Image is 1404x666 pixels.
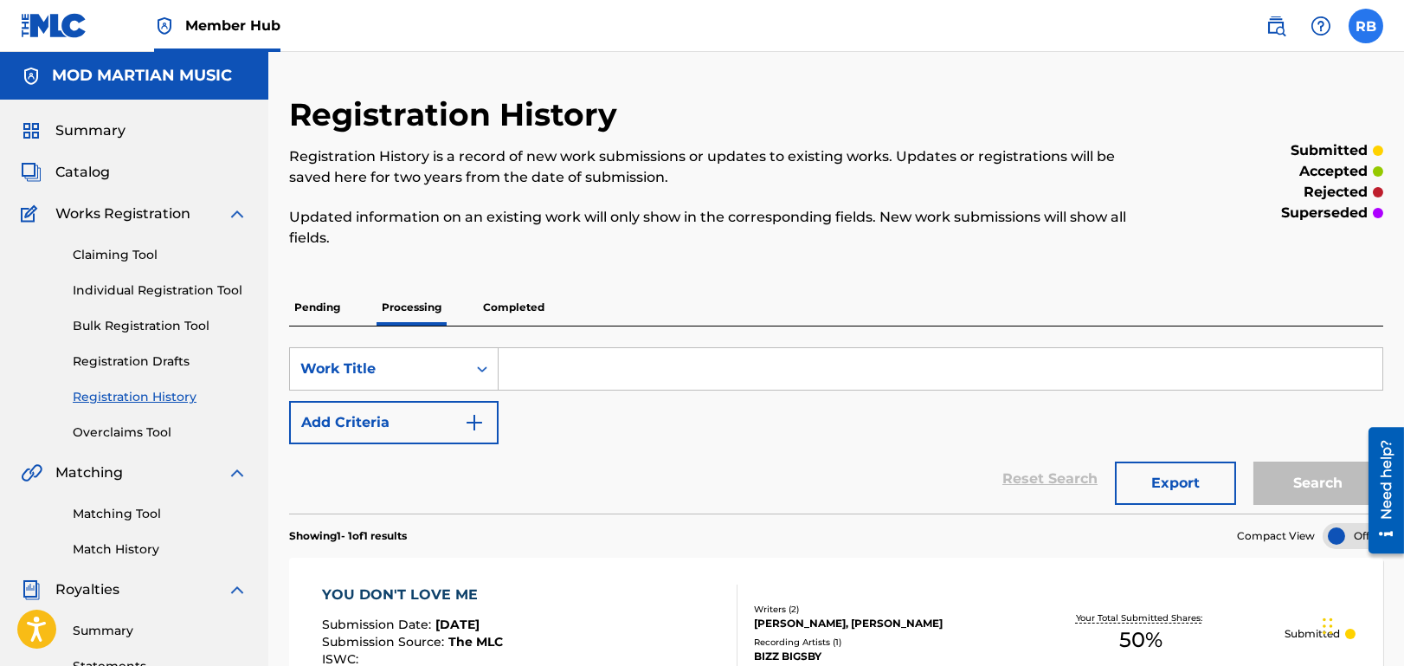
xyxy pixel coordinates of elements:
a: Summary [73,622,248,640]
p: superseded [1281,203,1368,223]
p: Updated information on an existing work will only show in the corresponding fields. New work subm... [289,207,1131,249]
span: Summary [55,120,126,141]
img: expand [227,462,248,483]
span: The MLC [448,634,503,650]
a: Bulk Registration Tool [73,317,248,335]
img: Top Rightsholder [154,16,175,36]
iframe: Chat Widget [1317,583,1404,666]
span: Works Registration [55,204,190,224]
span: 50 % [1119,624,1162,656]
p: submitted [1291,140,1368,161]
img: Royalties [21,579,42,600]
a: Match History [73,540,248,559]
div: Help [1304,9,1338,43]
div: User Menu [1349,9,1383,43]
p: Registration History is a record of new work submissions or updates to existing works. Updates or... [289,146,1131,188]
p: Completed [478,289,550,326]
a: Registration History [73,388,248,406]
a: SummarySummary [21,120,126,141]
p: Your Total Submitted Shares: [1076,611,1207,624]
button: Export [1115,462,1236,505]
img: search [1266,16,1286,36]
img: help [1311,16,1331,36]
img: expand [227,204,248,224]
p: Submitted [1285,626,1340,642]
a: CatalogCatalog [21,162,110,183]
a: Individual Registration Tool [73,281,248,300]
span: Matching [55,462,123,483]
span: Royalties [55,579,119,600]
span: Catalog [55,162,110,183]
img: Catalog [21,162,42,183]
img: MLC Logo [21,13,87,38]
div: YOU DON'T LOVE ME [322,585,503,605]
img: Works Registration [21,204,43,224]
span: Compact View [1237,528,1315,544]
h5: MOD MARTIAN MUSIC [52,66,232,86]
p: Processing [377,289,447,326]
a: Claiming Tool [73,246,248,264]
div: [PERSON_NAME], [PERSON_NAME] [754,616,997,631]
div: BIZZ BIGSBY [754,649,997,664]
p: Pending [289,289,345,326]
a: Overclaims Tool [73,424,248,442]
iframe: Resource Center [1356,421,1404,560]
div: Writers ( 2 ) [754,603,997,616]
img: Summary [21,120,42,141]
h2: Registration History [289,95,626,134]
div: Work Title [300,359,456,379]
span: Member Hub [185,16,280,36]
img: Matching [21,462,42,483]
span: Submission Date : [322,617,435,632]
img: expand [227,579,248,600]
p: Showing 1 - 1 of 1 results [289,528,407,544]
img: Accounts [21,66,42,87]
a: Registration Drafts [73,352,248,371]
img: 9d2ae6d4665cec9f34b9.svg [464,412,485,433]
a: Matching Tool [73,505,248,523]
span: [DATE] [435,617,480,632]
p: accepted [1299,161,1368,182]
a: Public Search [1259,9,1293,43]
p: rejected [1304,182,1368,203]
div: Drag [1323,600,1333,652]
div: Recording Artists ( 1 ) [754,636,997,649]
form: Search Form [289,347,1383,514]
span: Submission Source : [322,634,448,650]
button: Add Criteria [289,401,499,444]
